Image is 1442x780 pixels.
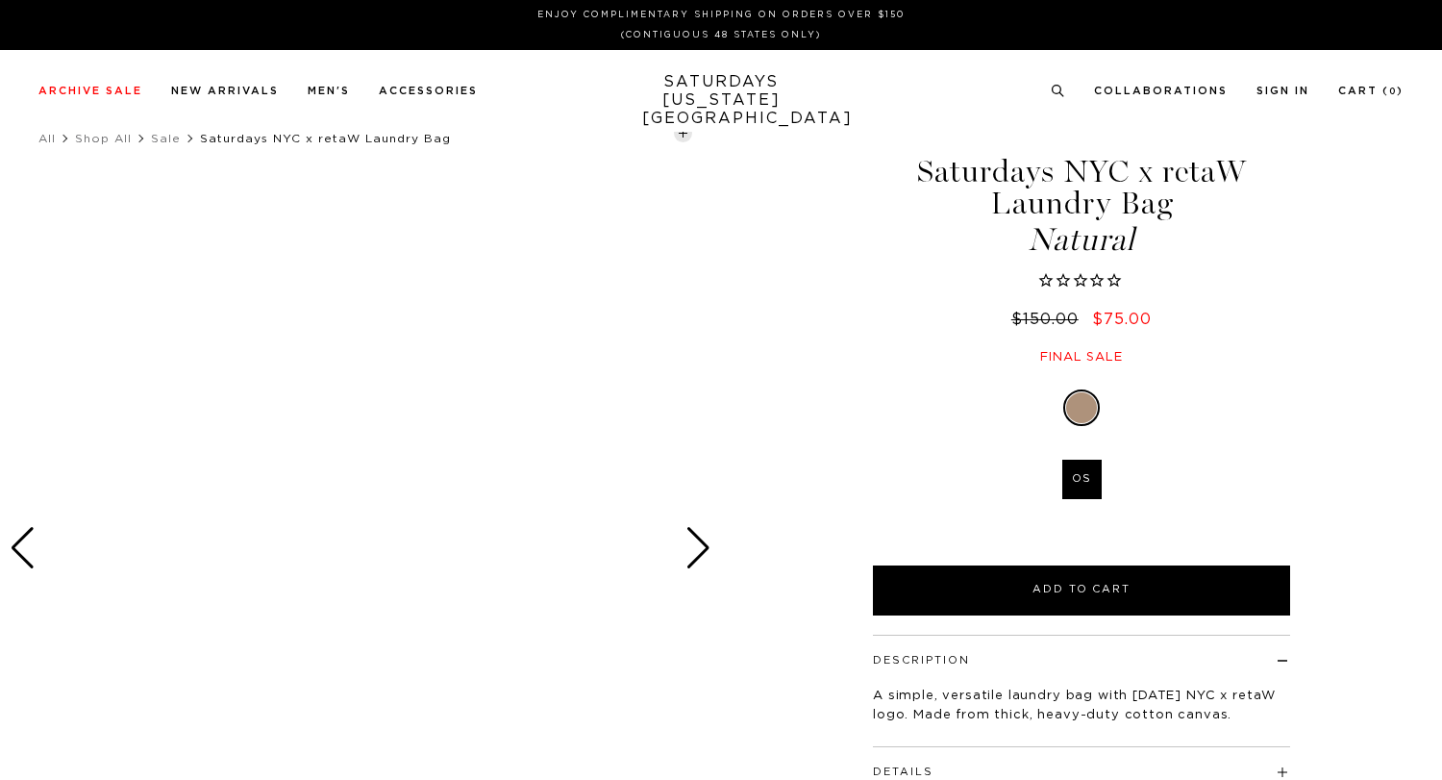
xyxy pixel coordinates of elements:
[1066,392,1097,423] label: Natural
[308,86,350,96] a: Men's
[642,73,801,128] a: SATURDAYS[US_STATE][GEOGRAPHIC_DATA]
[873,767,933,777] button: Details
[379,86,478,96] a: Accessories
[46,8,1396,22] p: Enjoy Complimentary Shipping on Orders Over $150
[870,271,1293,292] span: Rated 0.0 out of 5 stars 0 reviews
[873,687,1290,725] p: A simple, versatile laundry bag with [DATE] NYC x retaW logo. Made from thick, heavy-duty cotton ...
[151,133,181,144] a: Sale
[1256,86,1309,96] a: Sign In
[200,133,451,144] span: Saturdays NYC x retaW Laundry Bag
[1094,86,1228,96] a: Collaborations
[46,28,1396,42] p: (Contiguous 48 States Only)
[685,527,711,569] div: Next slide
[1011,312,1086,327] del: $150.00
[873,655,970,666] button: Description
[1062,460,1102,499] label: OS
[873,566,1290,616] button: Add to Cart
[171,86,279,96] a: New Arrivals
[75,133,132,144] a: Shop All
[1092,312,1152,327] span: $75.00
[1338,86,1404,96] a: Cart (0)
[870,224,1293,256] span: Natural
[870,156,1293,256] h1: Saturdays NYC x retaW Laundry Bag
[1389,88,1397,96] small: 0
[38,86,142,96] a: Archive Sale
[38,133,56,144] a: All
[10,527,36,569] div: Previous slide
[870,349,1293,365] div: Final sale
